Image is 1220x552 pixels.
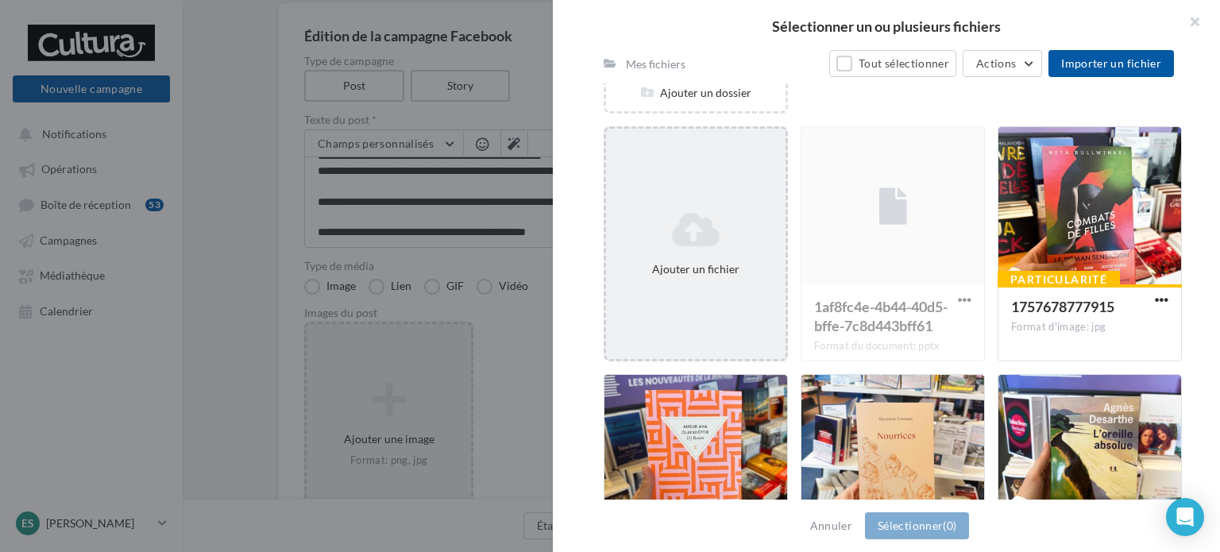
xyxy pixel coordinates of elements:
[963,50,1042,77] button: Actions
[612,261,779,277] div: Ajouter un fichier
[865,512,969,539] button: Sélectionner(0)
[1011,298,1114,315] span: 1757678777915
[1048,50,1174,77] button: Importer un fichier
[1166,498,1204,536] div: Open Intercom Messenger
[829,50,956,77] button: Tout sélectionner
[1011,320,1168,334] div: Format d'image: jpg
[626,56,685,72] div: Mes fichiers
[998,271,1120,288] div: Particularité
[976,56,1016,70] span: Actions
[804,516,859,535] button: Annuler
[1061,56,1161,70] span: Importer un fichier
[943,519,956,532] span: (0)
[578,19,1195,33] h2: Sélectionner un ou plusieurs fichiers
[606,85,786,101] div: Ajouter un dossier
